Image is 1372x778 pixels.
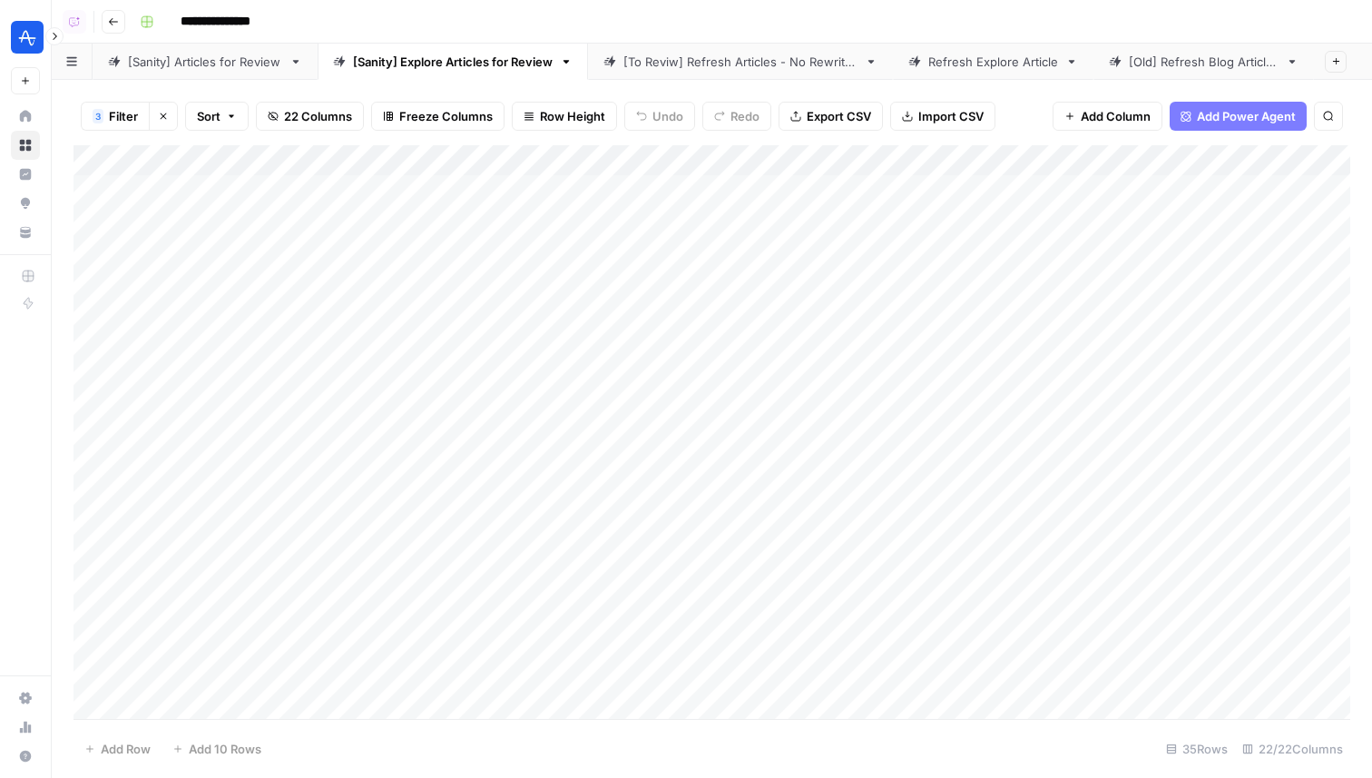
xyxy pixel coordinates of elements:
button: Freeze Columns [371,102,505,131]
a: Insights [11,160,40,189]
button: 22 Columns [256,102,364,131]
span: Add Row [101,740,151,758]
span: Export CSV [807,107,871,125]
span: Undo [652,107,683,125]
span: Freeze Columns [399,107,493,125]
span: Filter [109,107,138,125]
span: Sort [197,107,220,125]
button: Add 10 Rows [162,734,272,763]
span: Add Column [1081,107,1151,125]
span: Add 10 Rows [189,740,261,758]
button: 3Filter [81,102,149,131]
button: Add Row [73,734,162,763]
a: Refresh Explore Article [893,44,1093,80]
button: Row Height [512,102,617,131]
div: 22/22 Columns [1235,734,1350,763]
img: Amplitude Logo [11,21,44,54]
span: Redo [730,107,759,125]
a: Settings [11,684,40,713]
a: Browse [11,131,40,160]
a: Home [11,102,40,131]
button: Workspace: Amplitude [11,15,40,60]
button: Redo [702,102,771,131]
div: [Sanity] Explore Articles for Review [353,53,553,71]
span: Row Height [540,107,605,125]
a: Your Data [11,218,40,247]
button: Import CSV [890,102,995,131]
button: Add Power Agent [1170,102,1307,131]
button: Help + Support [11,742,40,771]
span: Add Power Agent [1197,107,1296,125]
a: Usage [11,713,40,742]
div: [To Reviw] Refresh Articles - No Rewrites [623,53,857,71]
a: Opportunities [11,189,40,218]
a: [To Reviw] Refresh Articles - No Rewrites [588,44,893,80]
button: Add Column [1053,102,1162,131]
a: [Sanity] Explore Articles for Review [318,44,588,80]
div: 3 [93,109,103,123]
button: Sort [185,102,249,131]
span: 22 Columns [284,107,352,125]
div: 35 Rows [1159,734,1235,763]
a: [Old] Refresh Blog Articles [1093,44,1314,80]
div: [Sanity] Articles for Review [128,53,282,71]
span: 3 [95,109,101,123]
div: Refresh Explore Article [928,53,1058,71]
span: Import CSV [918,107,984,125]
a: [Sanity] Articles for Review [93,44,318,80]
div: [Old] Refresh Blog Articles [1129,53,1279,71]
button: Undo [624,102,695,131]
button: Export CSV [779,102,883,131]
